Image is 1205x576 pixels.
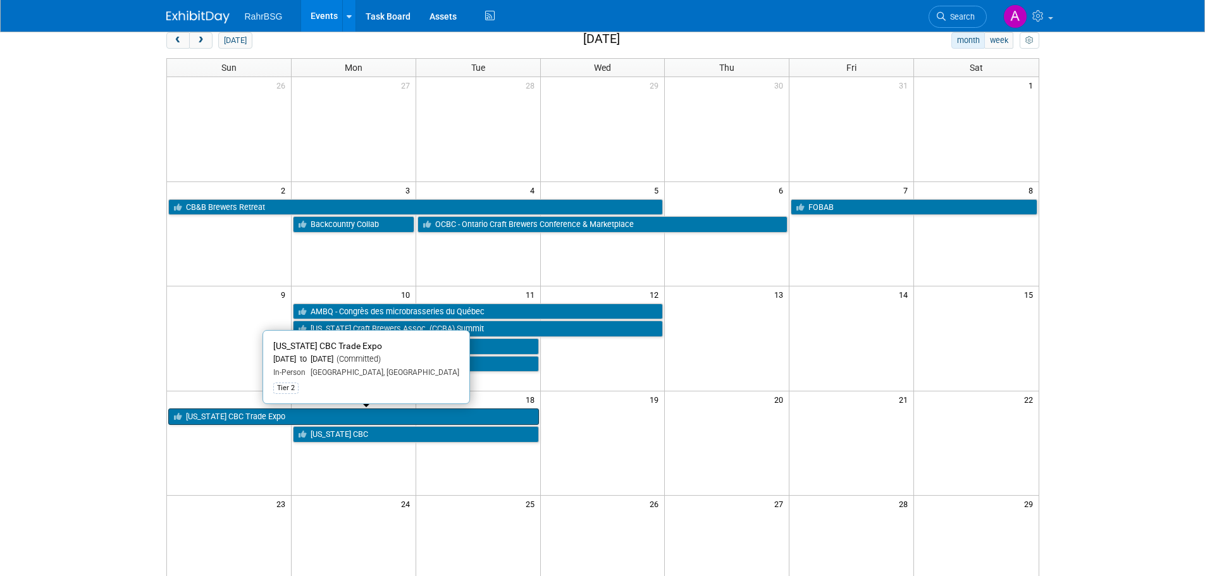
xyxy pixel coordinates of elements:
span: In-Person [273,368,306,377]
i: Personalize Calendar [1025,37,1034,45]
a: FOBAB [791,199,1037,216]
span: 18 [524,391,540,407]
span: 21 [898,391,913,407]
button: week [984,32,1013,49]
span: 5 [653,182,664,198]
a: Search [929,6,987,28]
span: 30 [773,77,789,93]
button: [DATE] [218,32,252,49]
span: 15 [1023,286,1039,302]
span: Sat [970,63,983,73]
span: Fri [846,63,856,73]
span: 28 [898,496,913,512]
button: prev [166,32,190,49]
span: 8 [1027,182,1039,198]
span: 22 [1023,391,1039,407]
span: 26 [275,77,291,93]
span: 7 [902,182,913,198]
a: Backcountry Collab [293,216,414,233]
a: AMBQ - Congrès des microbrasseries du Québec [293,303,664,320]
span: 19 [648,391,664,407]
a: OCBC - Ontario Craft Brewers Conference & Marketplace [417,216,788,233]
button: next [189,32,213,49]
a: CB&B Brewers Retreat [168,199,664,216]
span: [GEOGRAPHIC_DATA], [GEOGRAPHIC_DATA] [306,368,459,377]
span: 4 [529,182,540,198]
span: 13 [773,286,789,302]
span: 6 [777,182,789,198]
a: [US_STATE] CBC [293,426,539,443]
a: [US_STATE] Craft Brewers Assoc. (CCBA) Summit [293,321,664,337]
span: 2 [280,182,291,198]
span: 10 [400,286,416,302]
span: 27 [400,77,416,93]
span: (Committed) [333,354,381,364]
span: Wed [594,63,611,73]
span: 20 [773,391,789,407]
span: 25 [524,496,540,512]
span: 23 [275,496,291,512]
span: 3 [404,182,416,198]
span: [US_STATE] CBC Trade Expo [273,341,382,351]
span: 29 [648,77,664,93]
span: Thu [719,63,734,73]
span: 1 [1027,77,1039,93]
span: 9 [280,286,291,302]
button: myCustomButton [1020,32,1039,49]
span: 27 [773,496,789,512]
span: Mon [345,63,362,73]
span: RahrBSG [245,11,283,21]
span: Sun [221,63,237,73]
span: 24 [400,496,416,512]
span: Search [946,12,975,21]
a: [US_STATE] CBC Trade Expo [168,408,539,425]
img: ExhibitDay [166,11,230,23]
span: 29 [1023,496,1039,512]
span: 28 [524,77,540,93]
span: Tue [471,63,485,73]
span: 12 [648,286,664,302]
button: month [951,32,985,49]
div: [DATE] to [DATE] [273,354,459,365]
span: 31 [898,77,913,93]
span: 26 [648,496,664,512]
span: 14 [898,286,913,302]
div: Tier 2 [273,383,299,394]
h2: [DATE] [583,32,620,46]
span: 11 [524,286,540,302]
img: Ashley Grotewold [1003,4,1027,28]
